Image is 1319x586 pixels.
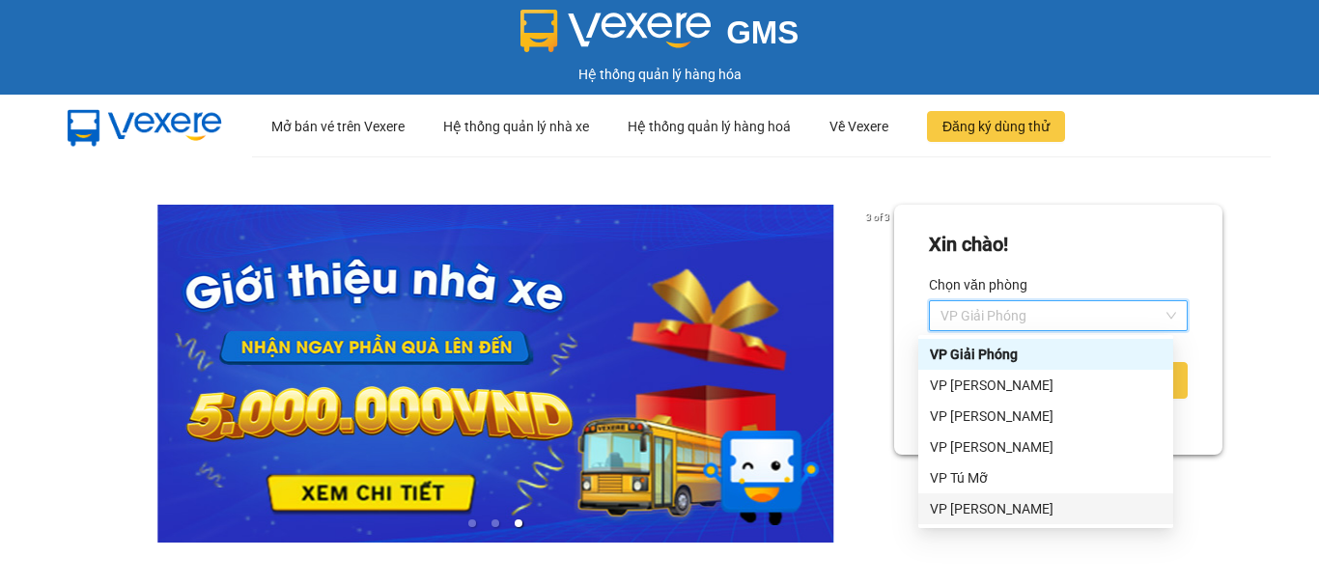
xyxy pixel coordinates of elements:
[867,205,894,543] button: next slide / item
[515,519,522,527] li: slide item 3
[271,96,405,157] div: Mở bán vé trên Vexere
[918,493,1173,524] div: VP Linh Đàm
[520,29,800,44] a: GMS
[930,405,1162,427] div: VP [PERSON_NAME]
[918,401,1173,432] div: VP QUANG TRUNG
[940,301,1176,330] span: VP Giải Phóng
[942,116,1050,137] span: Đăng ký dùng thử
[930,467,1162,488] div: VP Tú Mỡ
[930,375,1162,396] div: VP [PERSON_NAME]
[520,10,712,52] img: logo 2
[829,96,888,157] div: Về Vexere
[929,269,1027,300] label: Chọn văn phòng
[918,432,1173,462] div: VP DƯƠNG ĐÌNH NGHỆ
[860,205,894,230] p: 3 of 3
[930,436,1162,458] div: VP [PERSON_NAME]
[97,205,124,543] button: previous slide / item
[726,14,799,50] span: GMS
[443,96,589,157] div: Hệ thống quản lý nhà xe
[918,462,1173,493] div: VP Tú Mỡ
[930,344,1162,365] div: VP Giải Phóng
[927,111,1065,142] button: Đăng ký dùng thử
[930,498,1162,519] div: VP [PERSON_NAME]
[918,339,1173,370] div: VP Giải Phóng
[48,95,241,158] img: mbUUG5Q.png
[918,370,1173,401] div: VP LÊ HỒNG PHONG
[468,519,476,527] li: slide item 1
[628,96,791,157] div: Hệ thống quản lý hàng hoá
[929,230,1008,260] div: Xin chào!
[491,519,499,527] li: slide item 2
[5,64,1314,85] div: Hệ thống quản lý hàng hóa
